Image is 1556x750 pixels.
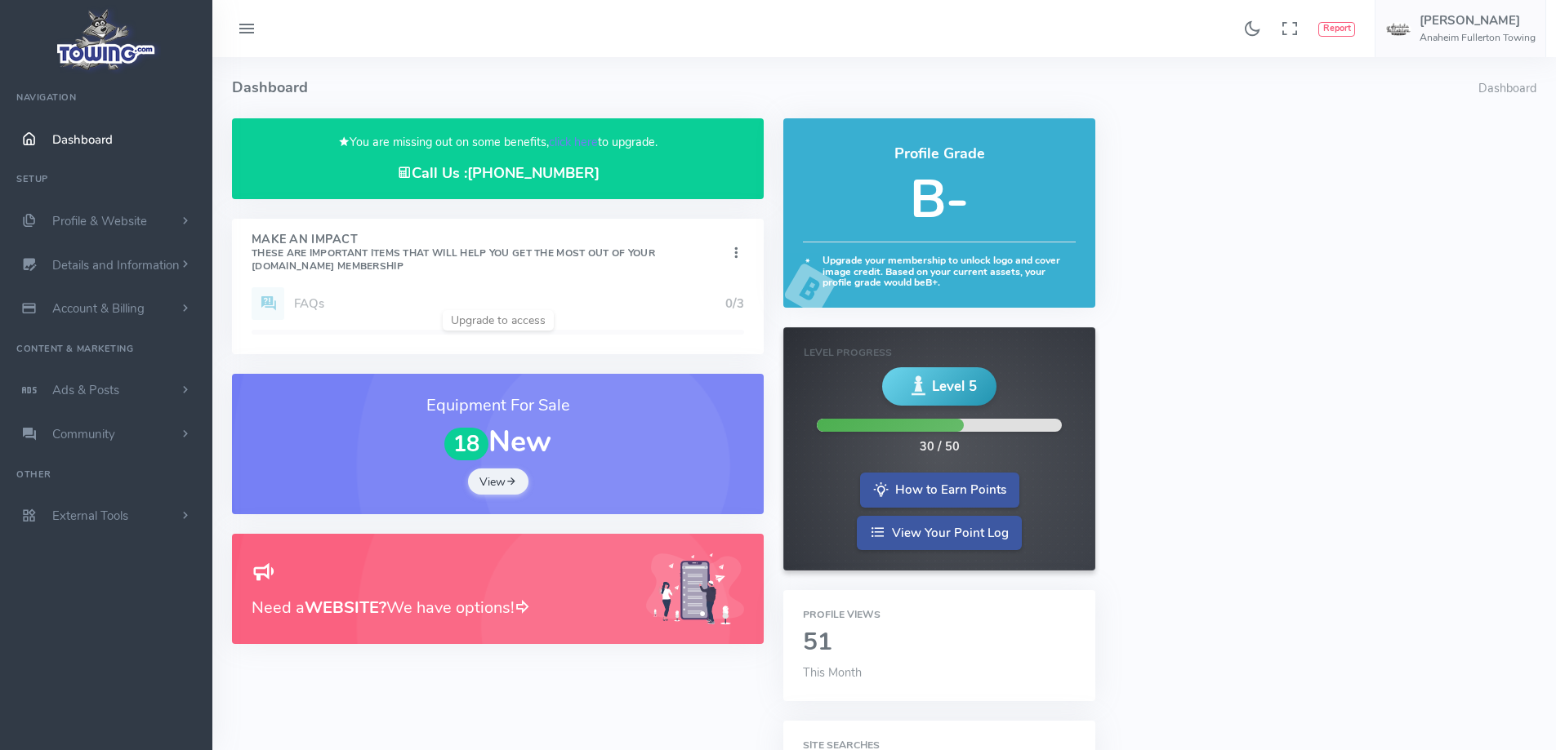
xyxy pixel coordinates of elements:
[232,57,1478,118] h4: Dashboard
[252,165,744,182] h4: Call Us :
[932,376,977,397] span: Level 5
[444,428,488,461] span: 18
[52,382,119,398] span: Ads & Posts
[52,300,145,317] span: Account & Billing
[1385,22,1411,36] img: user-image
[252,426,744,460] h1: New
[1420,33,1536,43] h6: Anaheim Fullerton Towing
[804,348,1074,358] h6: Level Progress
[52,213,147,229] span: Profile & Website
[1318,22,1355,37] button: Report
[467,163,600,183] a: [PHONE_NUMBER]
[252,595,626,620] h3: Need a We have options!
[252,133,744,152] p: You are missing out on some benefits, to upgrade.
[920,438,960,456] div: 30 / 50
[803,664,862,681] span: This Month
[252,393,744,418] h3: Equipment For Sale
[857,516,1022,551] a: View Your Point Log
[1420,14,1536,27] h5: [PERSON_NAME]
[803,629,1075,656] h2: 51
[52,508,128,524] span: External Tools
[252,246,655,273] small: These are important items that will help you get the most out of your [DOMAIN_NAME] Membership
[1478,80,1536,98] li: Dashboard
[52,426,115,442] span: Community
[51,5,162,74] img: logo
[803,610,1075,620] h6: Profile Views
[52,131,113,148] span: Dashboard
[468,468,528,495] a: View
[646,553,744,624] img: Generic placeholder image
[925,276,938,289] strong: B+
[803,171,1075,229] h5: B-
[860,473,1019,508] a: How to Earn Points
[549,134,598,150] a: click here
[803,255,1075,288] h6: Upgrade your membership to unlock logo and cover image credit. Based on your current assets, your...
[803,146,1075,162] h4: Profile Grade
[305,597,386,619] b: WEBSITE?
[52,257,180,273] span: Details and Information
[252,233,728,273] h4: Make An Impact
